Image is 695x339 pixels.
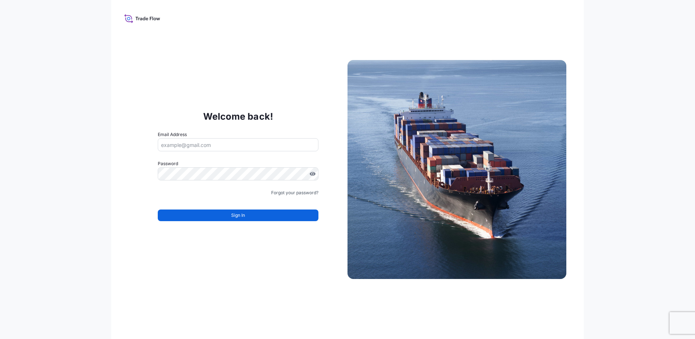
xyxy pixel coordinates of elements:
label: Email Address [158,131,187,138]
p: Welcome back! [203,111,273,122]
button: Show password [310,171,316,177]
a: Forgot your password? [271,189,318,196]
img: Ship illustration [347,60,566,279]
button: Sign In [158,210,318,221]
input: example@gmail.com [158,138,318,151]
label: Password [158,160,318,167]
span: Sign In [231,212,245,219]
